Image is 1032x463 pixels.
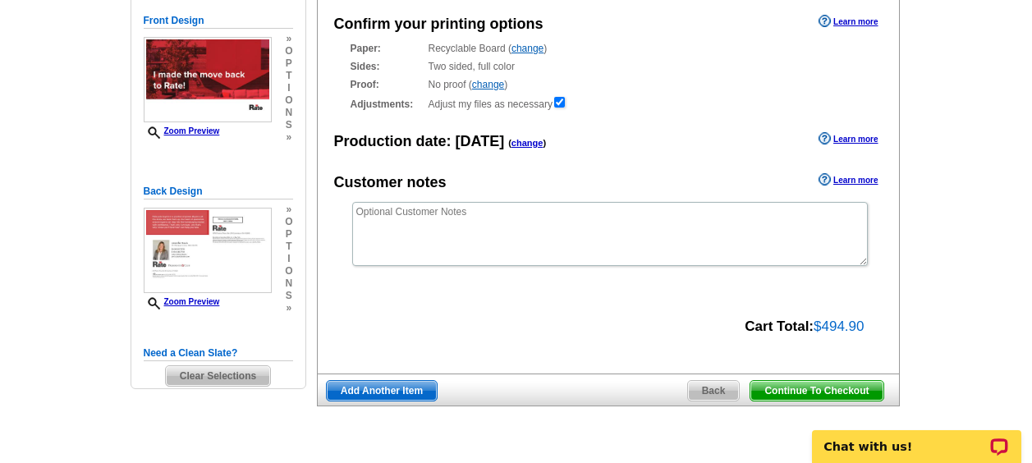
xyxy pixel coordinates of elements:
span: Back [688,381,740,401]
span: t [285,241,292,253]
h5: Back Design [144,184,293,199]
a: change [511,43,544,54]
span: i [285,82,292,94]
img: small-thumb.jpg [144,37,272,122]
span: » [285,131,292,144]
span: o [285,94,292,107]
span: i [285,253,292,265]
span: p [285,57,292,70]
span: p [285,228,292,241]
span: n [285,107,292,119]
div: Production date: [334,131,547,153]
strong: Paper: [351,41,424,56]
span: o [285,45,292,57]
span: » [285,33,292,45]
a: Learn more [819,173,878,186]
span: o [285,265,292,277]
h5: Front Design [144,13,293,29]
span: Clear Selections [166,366,270,386]
div: Two sided, full color [351,59,866,74]
a: change [511,138,544,148]
div: Confirm your printing options [334,13,544,35]
a: Learn more [819,132,878,145]
span: Continue To Checkout [750,381,883,401]
span: n [285,277,292,290]
div: No proof ( ) [351,77,866,92]
strong: Cart Total: [745,319,814,334]
a: Zoom Preview [144,126,220,135]
strong: Adjustments: [351,97,424,112]
a: Back [687,380,741,401]
h5: Need a Clean Slate? [144,346,293,361]
span: o [285,216,292,228]
span: t [285,70,292,82]
a: Add Another Item [326,380,438,401]
div: Recyclable Board ( ) [351,41,866,56]
span: $494.90 [814,319,864,334]
div: Adjust my files as necessary [351,95,866,112]
a: Learn more [819,15,878,28]
strong: Sides: [351,59,424,74]
span: Add Another Item [327,381,437,401]
span: » [285,204,292,216]
img: small-thumb.jpg [144,208,272,293]
span: s [285,119,292,131]
div: Customer notes [334,172,447,194]
iframe: LiveChat chat widget [801,411,1032,463]
span: [DATE] [456,133,505,149]
span: s [285,290,292,302]
a: Zoom Preview [144,297,220,306]
span: » [285,302,292,314]
a: change [472,79,504,90]
strong: Proof: [351,77,424,92]
span: ( ) [508,138,546,148]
